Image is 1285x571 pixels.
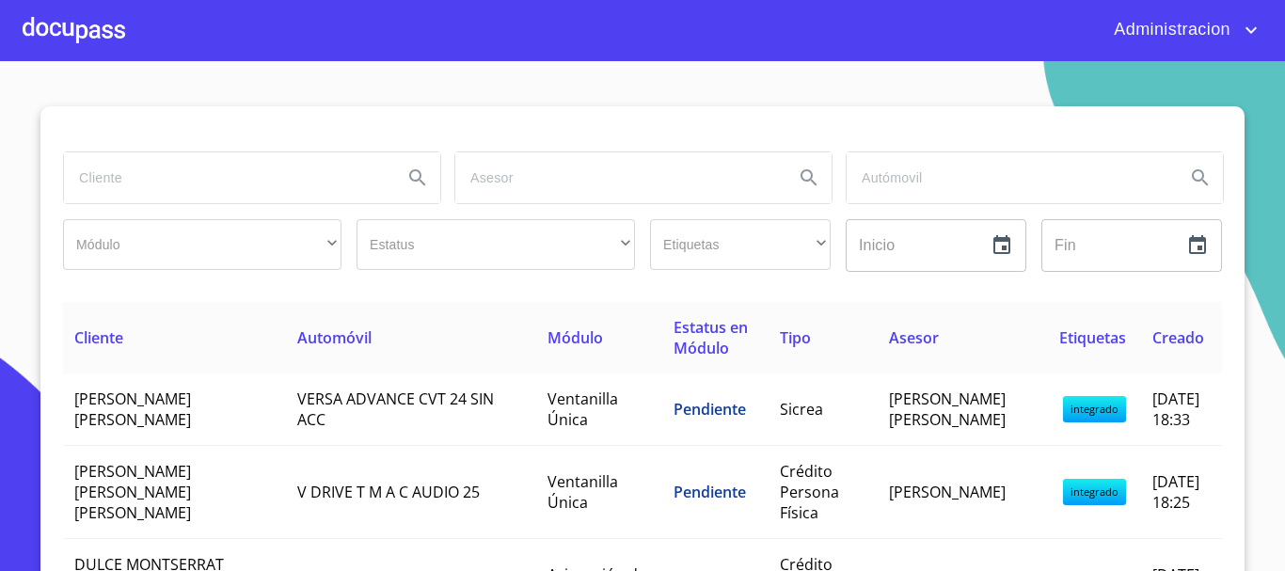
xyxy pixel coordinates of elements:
[889,482,1006,502] span: [PERSON_NAME]
[1059,327,1126,348] span: Etiquetas
[1152,471,1199,513] span: [DATE] 18:25
[889,327,939,348] span: Asesor
[1100,15,1262,45] button: account of current user
[547,471,618,513] span: Ventanilla Única
[547,389,618,430] span: Ventanilla Única
[1152,327,1204,348] span: Creado
[547,327,603,348] span: Módulo
[63,219,341,270] div: ​
[64,152,388,203] input: search
[780,399,823,420] span: Sicrea
[297,482,480,502] span: V DRIVE T M A C AUDIO 25
[74,327,123,348] span: Cliente
[1178,155,1223,200] button: Search
[786,155,832,200] button: Search
[74,389,191,430] span: [PERSON_NAME] [PERSON_NAME]
[1152,389,1199,430] span: [DATE] 18:33
[889,389,1006,430] span: [PERSON_NAME] [PERSON_NAME]
[674,482,746,502] span: Pendiente
[455,152,779,203] input: search
[1063,396,1126,422] span: integrado
[780,327,811,348] span: Tipo
[297,327,372,348] span: Automóvil
[674,399,746,420] span: Pendiente
[650,219,831,270] div: ​
[74,461,191,523] span: [PERSON_NAME] [PERSON_NAME] [PERSON_NAME]
[1063,479,1126,505] span: integrado
[780,461,839,523] span: Crédito Persona Física
[395,155,440,200] button: Search
[1100,15,1240,45] span: Administracion
[297,389,494,430] span: VERSA ADVANCE CVT 24 SIN ACC
[357,219,635,270] div: ​
[847,152,1170,203] input: search
[674,317,748,358] span: Estatus en Módulo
